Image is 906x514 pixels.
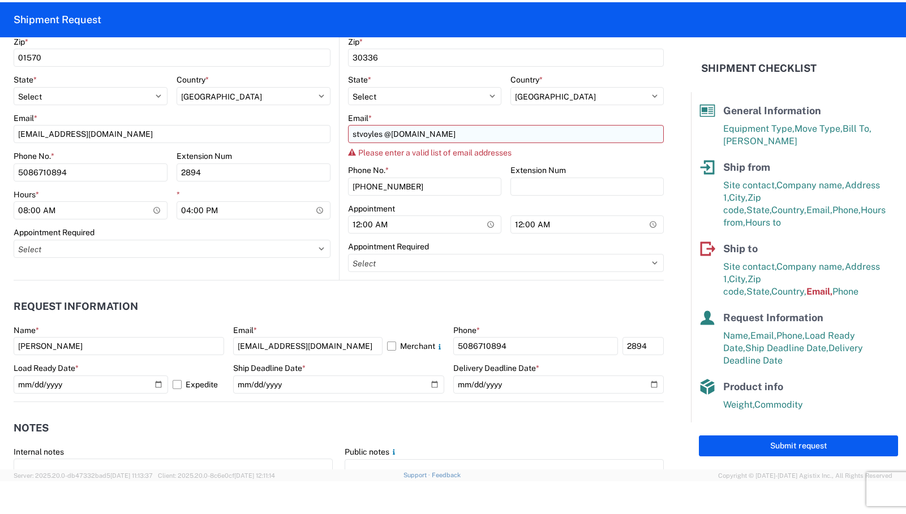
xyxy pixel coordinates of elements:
[110,472,153,479] span: [DATE] 11:13:37
[510,165,566,175] label: Extension Num
[453,363,539,373] label: Delivery Deadline Date
[348,165,389,175] label: Phone No.
[754,399,803,410] span: Commodity
[14,301,138,312] h2: Request Information
[14,447,64,457] label: Internal notes
[832,205,861,215] span: Phone,
[348,204,395,214] label: Appointment
[795,123,843,134] span: Move Type,
[745,217,781,228] span: Hours to
[348,37,363,47] label: Zip
[177,151,232,161] label: Extension Num
[14,151,54,161] label: Phone No.
[771,286,806,297] span: Country,
[723,123,795,134] span: Equipment Type,
[14,75,37,85] label: State
[771,205,806,215] span: Country,
[173,375,224,394] label: Expedite
[745,343,828,353] span: Ship Deadline Date,
[718,470,892,481] span: Copyright © [DATE]-[DATE] Agistix Inc., All Rights Reserved
[776,180,845,191] span: Company name,
[843,123,871,134] span: Bill To,
[14,227,95,237] label: Appointment Required
[723,105,821,116] span: General Information
[348,75,371,85] label: State
[729,192,748,203] span: City,
[723,261,776,272] span: Site contact,
[806,286,832,297] span: Email,
[746,286,771,297] span: State,
[387,337,444,355] label: Merchant
[622,337,664,355] input: Ext
[234,472,275,479] span: [DATE] 12:11:14
[403,472,432,478] a: Support
[14,37,28,47] label: Zip
[723,399,754,410] span: Weight,
[701,62,817,75] h2: Shipment Checklist
[233,363,306,373] label: Ship Deadline Date
[723,136,797,146] span: [PERSON_NAME]
[510,75,543,85] label: Country
[14,363,79,373] label: Load Ready Date
[729,274,748,284] span: City,
[723,312,823,323] span: Request Information
[348,241,429,252] label: Appointment Required
[723,381,783,392] span: Product info
[233,325,257,335] label: Email
[746,205,771,215] span: State,
[453,325,480,335] label: Phone
[14,422,49,434] h2: Notes
[14,13,101,27] h2: Shipment Request
[806,205,832,215] span: Email,
[432,472,461,478] a: Feedback
[177,75,209,85] label: Country
[776,261,845,272] span: Company name,
[750,330,776,341] span: Email,
[723,330,750,341] span: Name,
[158,472,275,479] span: Client: 2025.20.0-8c6e0cf
[345,447,398,457] label: Public notes
[776,330,805,341] span: Phone,
[723,243,758,254] span: Ship to
[723,180,776,191] span: Site contact,
[14,189,39,200] label: Hours
[699,435,898,456] button: Submit request
[358,148,512,157] span: Please enter a valid list of email addresses
[14,113,37,123] label: Email
[14,325,39,335] label: Name
[832,286,858,297] span: Phone
[348,113,372,123] label: Email
[723,161,770,173] span: Ship from
[14,472,153,479] span: Server: 2025.20.0-db47332bad5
